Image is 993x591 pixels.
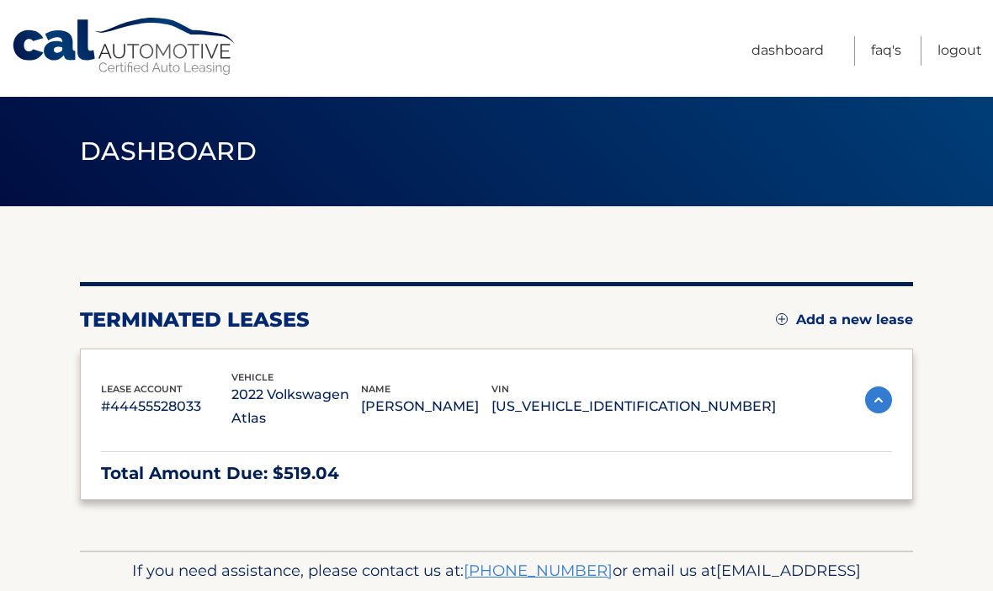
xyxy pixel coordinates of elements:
a: Dashboard [751,36,824,66]
p: [PERSON_NAME] [361,395,491,418]
a: FAQ's [871,36,901,66]
p: #44455528033 [101,395,231,418]
a: Cal Automotive [11,17,238,77]
img: accordion-active.svg [865,386,892,413]
img: add.svg [776,313,788,325]
span: Dashboard [80,136,257,167]
span: name [361,383,390,395]
h2: terminated leases [80,307,310,333]
span: vehicle [231,371,273,383]
a: Logout [937,36,982,66]
a: [PHONE_NUMBER] [464,561,613,580]
span: lease account [101,383,183,395]
span: vin [491,383,509,395]
p: [US_VEHICLE_IDENTIFICATION_NUMBER] [491,395,776,418]
a: Add a new lease [776,311,913,328]
p: 2022 Volkswagen Atlas [231,383,362,430]
p: Total Amount Due: $519.04 [101,459,892,488]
